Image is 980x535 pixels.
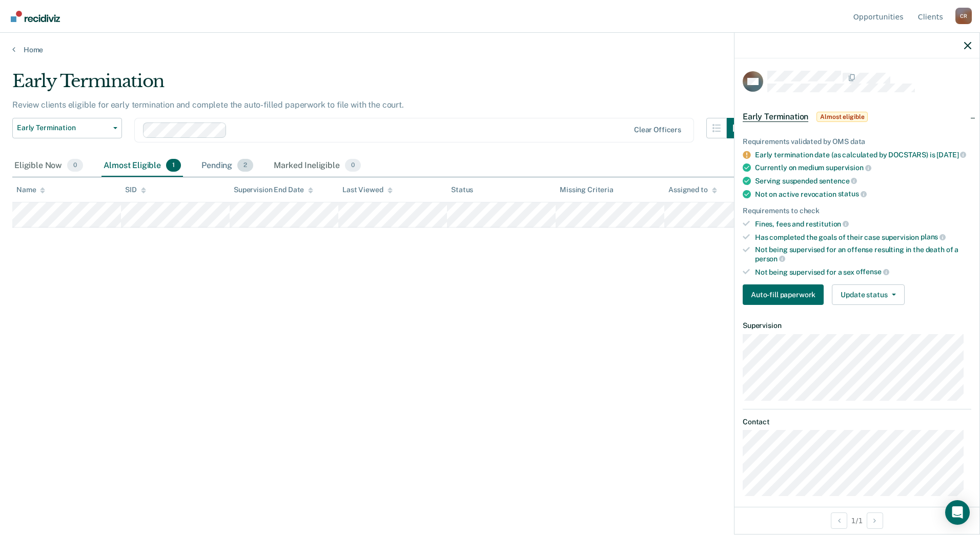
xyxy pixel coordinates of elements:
[955,8,972,24] button: Profile dropdown button
[819,177,857,185] span: sentence
[743,418,971,426] dt: Contact
[12,71,747,100] div: Early Termination
[831,512,847,529] button: Previous Opportunity
[560,186,614,194] div: Missing Criteria
[743,112,808,122] span: Early Termination
[743,137,971,146] div: Requirements validated by OMS data
[272,155,363,177] div: Marked Ineligible
[743,284,828,305] a: Navigate to form link
[755,245,971,263] div: Not being supervised for an offense resulting in the death of a
[755,219,971,229] div: Fines, fees and
[166,159,181,172] span: 1
[832,284,904,305] button: Update status
[12,45,968,54] a: Home
[921,233,946,241] span: plans
[17,124,109,132] span: Early Termination
[342,186,392,194] div: Last Viewed
[838,190,867,198] span: status
[199,155,255,177] div: Pending
[734,100,979,133] div: Early TerminationAlmost eligible
[743,284,824,305] button: Auto-fill paperwork
[816,112,868,122] span: Almost eligible
[955,8,972,24] div: C R
[734,507,979,534] div: 1 / 1
[743,207,971,215] div: Requirements to check
[237,159,253,172] span: 2
[12,100,404,110] p: Review clients eligible for early termination and complete the auto-filled paperwork to file with...
[755,267,971,277] div: Not being supervised for a sex
[755,233,971,242] div: Has completed the goals of their case supervision
[856,267,889,276] span: offense
[668,186,717,194] div: Assigned to
[755,255,785,263] span: person
[755,163,971,172] div: Currently on medium
[634,126,681,134] div: Clear officers
[451,186,473,194] div: Status
[11,11,60,22] img: Recidiviz
[755,190,971,199] div: Not on active revocation
[101,155,183,177] div: Almost Eligible
[16,186,45,194] div: Name
[12,155,85,177] div: Eligible Now
[867,512,883,529] button: Next Opportunity
[945,500,970,525] div: Open Intercom Messenger
[743,321,971,330] dt: Supervision
[755,150,971,159] div: Early termination date (as calculated by DOCSTARS) is [DATE]
[755,176,971,186] div: Serving suspended
[806,220,849,228] span: restitution
[125,186,146,194] div: SID
[345,159,361,172] span: 0
[234,186,313,194] div: Supervision End Date
[826,163,871,172] span: supervision
[67,159,83,172] span: 0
